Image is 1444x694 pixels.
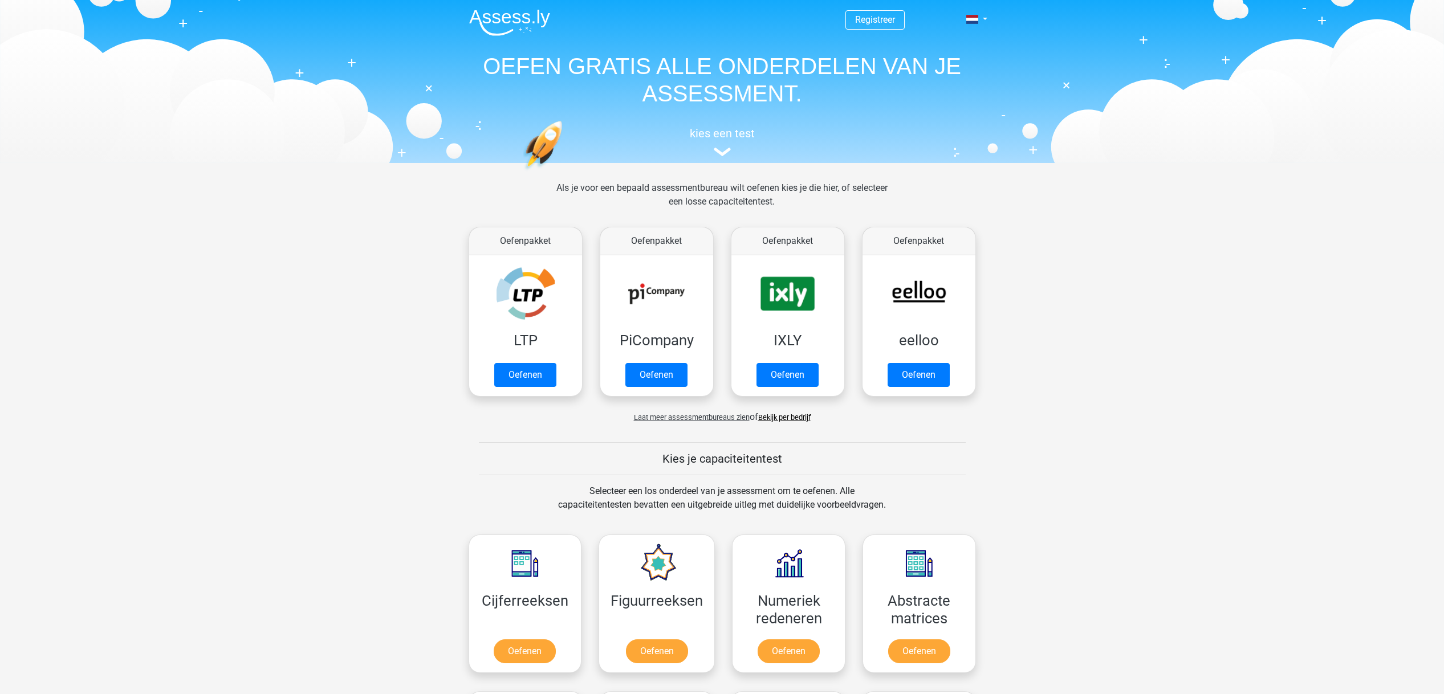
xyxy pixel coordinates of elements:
div: Selecteer een los onderdeel van je assessment om te oefenen. Alle capaciteitentesten bevatten een... [547,484,897,525]
a: Registreer [855,14,895,25]
h1: OEFEN GRATIS ALLE ONDERDELEN VAN JE ASSESSMENT. [460,52,985,107]
img: oefenen [523,121,607,224]
a: Oefenen [758,639,820,663]
h5: kies een test [460,126,985,140]
a: Oefenen [494,639,556,663]
h5: Kies je capaciteitentest [479,452,966,466]
a: Oefenen [626,639,688,663]
span: Laat meer assessmentbureaus zien [634,413,750,422]
a: kies een test [460,126,985,157]
a: Oefenen [888,639,950,663]
div: Als je voor een bepaald assessmentbureau wilt oefenen kies je die hier, of selecteer een losse ca... [547,181,897,222]
a: Bekijk per bedrijf [758,413,811,422]
a: Oefenen [625,363,688,387]
img: assessment [714,148,731,156]
a: Oefenen [494,363,556,387]
a: Oefenen [756,363,819,387]
img: Assessly [469,9,550,36]
div: of [460,401,985,424]
a: Oefenen [888,363,950,387]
